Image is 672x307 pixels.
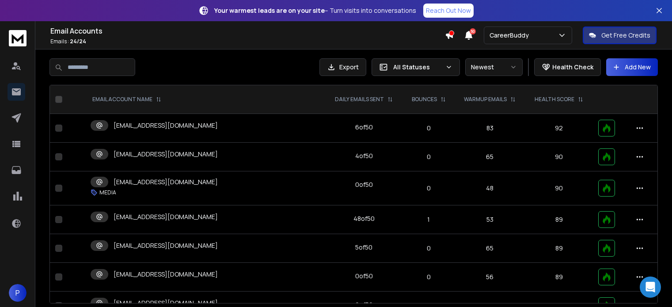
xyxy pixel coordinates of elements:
div: 5 of 50 [355,243,372,252]
p: MEDIA [99,189,116,196]
button: Add New [606,58,658,76]
p: [EMAIL_ADDRESS][DOMAIN_NAME] [114,150,218,159]
div: 6 of 50 [355,123,373,132]
button: P [9,284,27,302]
p: 0 [408,124,449,133]
td: 53 [455,205,525,234]
p: 0 [408,273,449,281]
td: 48 [455,171,525,205]
p: [EMAIL_ADDRESS][DOMAIN_NAME] [114,178,218,186]
button: Health Check [534,58,601,76]
button: Newest [465,58,523,76]
td: 89 [525,234,593,263]
h1: Email Accounts [50,26,445,36]
button: Get Free Credits [583,27,657,44]
p: [EMAIL_ADDRESS][DOMAIN_NAME] [114,241,218,250]
div: 48 of 50 [353,214,375,223]
p: HEALTH SCORE [535,96,574,103]
p: Health Check [552,63,593,72]
p: DAILY EMAILS SENT [335,96,384,103]
td: 90 [525,143,593,171]
div: 4 of 50 [355,152,373,160]
span: 50 [470,28,476,34]
p: 0 [408,244,449,253]
td: 92 [525,114,593,143]
img: logo [9,30,27,46]
p: [EMAIL_ADDRESS][DOMAIN_NAME] [114,121,218,130]
a: Reach Out Now [423,4,474,18]
button: Export [319,58,366,76]
td: 90 [525,171,593,205]
div: EMAIL ACCOUNT NAME [92,96,161,103]
p: [EMAIL_ADDRESS][DOMAIN_NAME] [114,212,218,221]
td: 65 [455,143,525,171]
td: 65 [455,234,525,263]
td: 56 [455,263,525,292]
p: 0 [408,184,449,193]
p: 1 [408,215,449,224]
strong: Your warmest leads are on your site [214,6,325,15]
p: Emails : [50,38,445,45]
td: 83 [455,114,525,143]
p: All Statuses [393,63,442,72]
p: – Turn visits into conversations [214,6,416,15]
p: Get Free Credits [601,31,650,40]
div: Open Intercom Messenger [640,277,661,298]
p: BOUNCES [412,96,437,103]
p: WARMUP EMAILS [464,96,507,103]
p: 0 [408,152,449,161]
div: 0 of 50 [355,180,373,189]
div: 0 of 50 [355,272,373,280]
p: Reach Out Now [426,6,471,15]
td: 89 [525,205,593,234]
td: 89 [525,263,593,292]
span: 24 / 24 [70,38,86,45]
p: [EMAIL_ADDRESS][DOMAIN_NAME] [114,270,218,279]
p: CareerBuddy [490,31,532,40]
